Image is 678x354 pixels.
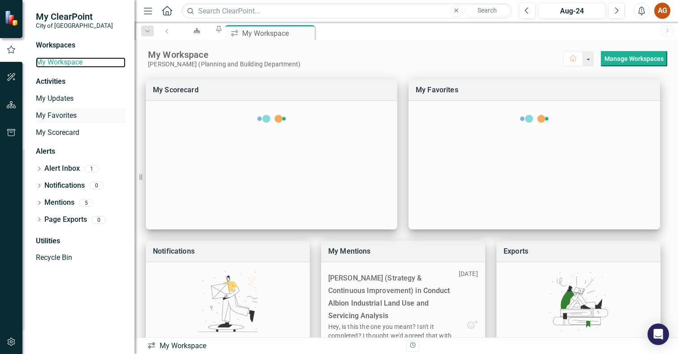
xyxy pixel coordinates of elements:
[148,49,563,60] div: My Workspace
[36,94,126,104] a: My Updates
[184,34,206,45] div: Planning
[91,216,106,224] div: 0
[148,60,563,68] div: [PERSON_NAME] (Planning and Building Department)
[328,286,450,320] a: Conduct Albion Industrial Land Use and Servicing Analysis
[36,236,126,246] div: Utilities
[648,324,669,345] div: Open Intercom Messenger
[84,165,99,173] div: 1
[44,198,74,208] a: Mentions
[4,10,21,26] img: ClearPoint Strategy
[478,7,497,14] span: Search
[242,28,313,39] div: My Workspace
[36,128,126,138] a: My Scorecard
[504,247,528,255] a: Exports
[541,6,603,17] div: Aug-24
[153,247,195,255] a: Notifications
[36,147,126,157] div: Alerts
[538,3,606,19] button: Aug-24
[328,272,459,322] div: [PERSON_NAME] (Strategy & Continuous Improvement) in
[36,253,126,263] a: Recycle Bin
[501,337,656,349] div: You do not have any exports yet
[654,3,670,19] button: AG
[89,182,104,190] div: 0
[36,57,126,68] a: My Workspace
[44,215,87,225] a: Page Exports
[36,111,126,121] a: My Favorites
[44,164,80,174] a: Alert Inbox
[328,247,371,255] a: My Mentions
[465,4,510,17] button: Search
[36,77,126,87] div: Activities
[601,51,667,66] button: Manage Workspaces
[36,11,113,22] span: My ClearPoint
[416,86,458,94] a: My Favorites
[36,22,113,29] small: City of [GEOGRAPHIC_DATA]
[604,55,664,62] a: Manage Workspaces
[459,269,478,315] p: [DATE]
[44,181,85,191] a: Notifications
[601,51,667,66] div: split button
[150,337,305,349] div: You do not have any notifications yet
[176,25,214,36] a: Planning
[36,40,75,51] div: Workspaces
[182,3,512,19] input: Search ClearPoint...
[79,199,93,207] div: 5
[147,341,400,351] div: My Workspace
[153,86,199,94] a: My Scorecard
